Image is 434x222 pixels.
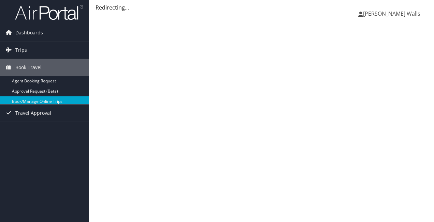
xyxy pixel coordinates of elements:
[15,24,43,41] span: Dashboards
[15,59,42,76] span: Book Travel
[15,4,83,20] img: airportal-logo.png
[363,10,420,17] span: [PERSON_NAME] Walls
[96,3,427,12] div: Redirecting...
[15,105,51,122] span: Travel Approval
[358,3,427,24] a: [PERSON_NAME] Walls
[15,42,27,59] span: Trips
